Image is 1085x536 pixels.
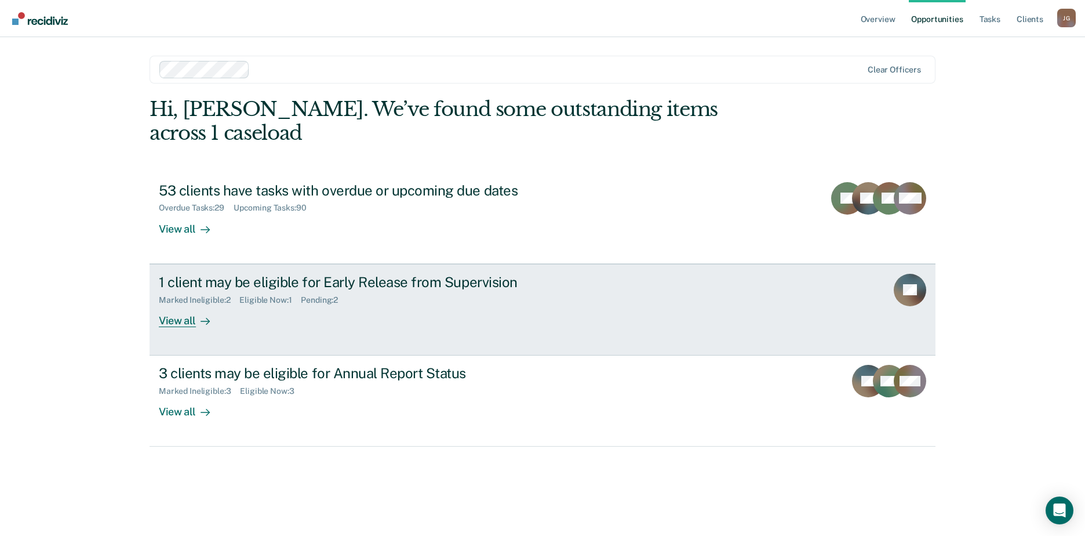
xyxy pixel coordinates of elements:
[150,356,935,447] a: 3 clients may be eligible for Annual Report StatusMarked Ineligible:3Eligible Now:3View all
[159,213,224,236] div: View all
[150,173,935,264] a: 53 clients have tasks with overdue or upcoming due datesOverdue Tasks:29Upcoming Tasks:90View all
[150,264,935,356] a: 1 client may be eligible for Early Release from SupervisionMarked Ineligible:2Eligible Now:1Pendi...
[868,65,921,75] div: Clear officers
[301,295,347,305] div: Pending : 2
[159,386,240,396] div: Marked Ineligible : 3
[159,182,566,199] div: 53 clients have tasks with overdue or upcoming due dates
[239,295,301,305] div: Eligible Now : 1
[159,365,566,382] div: 3 clients may be eligible for Annual Report Status
[159,274,566,291] div: 1 client may be eligible for Early Release from Supervision
[1057,9,1076,27] div: J G
[159,305,224,327] div: View all
[240,386,303,396] div: Eligible Now : 3
[150,97,778,145] div: Hi, [PERSON_NAME]. We’ve found some outstanding items across 1 caseload
[234,203,316,213] div: Upcoming Tasks : 90
[1046,497,1073,524] div: Open Intercom Messenger
[159,295,239,305] div: Marked Ineligible : 2
[1057,9,1076,27] button: Profile dropdown button
[12,12,68,25] img: Recidiviz
[159,396,224,419] div: View all
[159,203,234,213] div: Overdue Tasks : 29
